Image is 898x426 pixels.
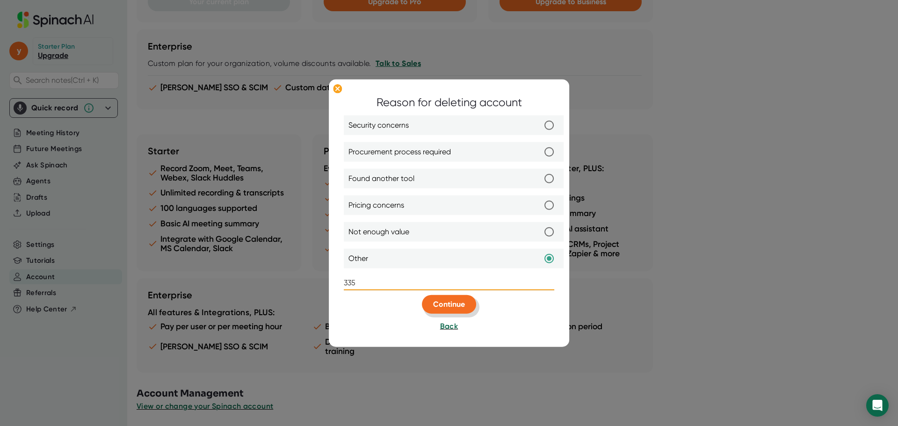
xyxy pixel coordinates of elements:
div: Open Intercom Messenger [866,394,889,417]
button: Continue [422,295,476,314]
span: Pricing concerns [348,200,404,211]
span: Other [348,253,368,264]
span: Found another tool [348,173,414,184]
div: Reason for deleting account [377,94,522,111]
span: Continue [433,300,465,309]
span: Not enough value [348,226,409,238]
span: Security concerns [348,120,409,131]
span: Procurement process required [348,146,451,158]
span: Back [440,322,458,331]
button: Back [440,321,458,332]
input: Provide additional detail [344,275,554,290]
